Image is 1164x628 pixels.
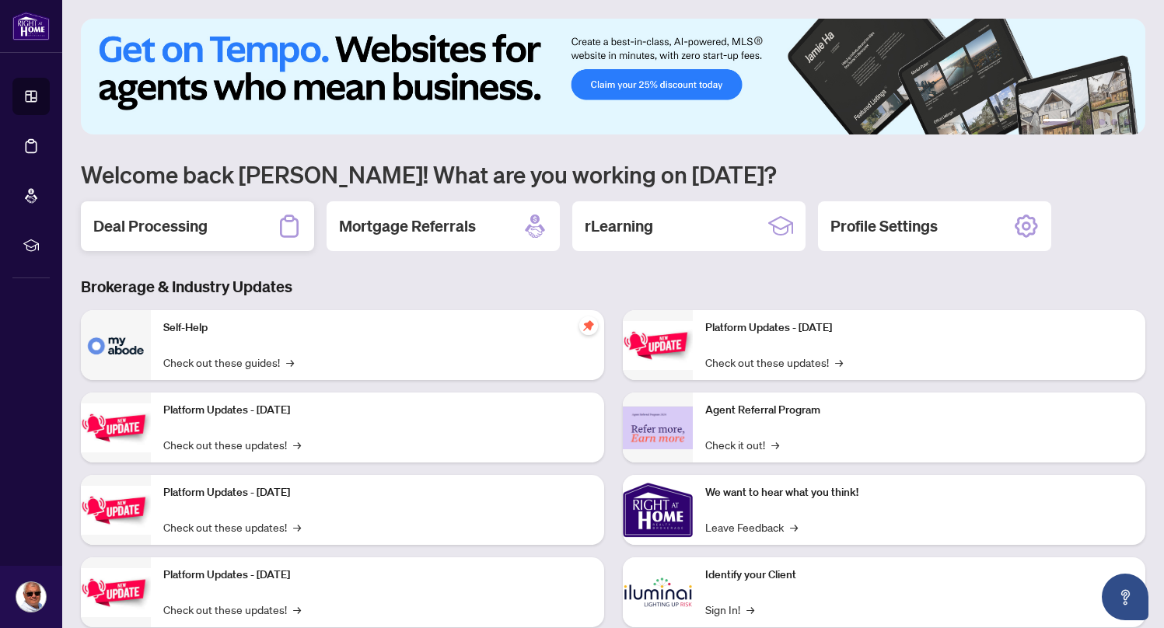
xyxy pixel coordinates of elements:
a: Check out these updates!→ [705,354,843,371]
img: Slide 0 [81,19,1145,134]
button: 5 [1111,119,1117,125]
p: Platform Updates - [DATE] [163,567,592,584]
h2: Deal Processing [93,215,208,237]
a: Check it out!→ [705,436,779,453]
span: pushpin [579,316,598,335]
h2: Profile Settings [830,215,938,237]
span: → [771,436,779,453]
a: Leave Feedback→ [705,518,798,536]
button: 6 [1124,119,1130,125]
img: Profile Icon [16,582,46,612]
a: Check out these updates!→ [163,436,301,453]
h2: Mortgage Referrals [339,215,476,237]
p: Identify your Client [705,567,1134,584]
p: Platform Updates - [DATE] [163,402,592,419]
h3: Brokerage & Industry Updates [81,276,1145,298]
p: Self-Help [163,319,592,337]
span: → [293,518,301,536]
p: Platform Updates - [DATE] [163,484,592,501]
button: 3 [1086,119,1092,125]
h2: rLearning [585,215,653,237]
button: 4 [1099,119,1105,125]
span: → [835,354,843,371]
a: Check out these updates!→ [163,601,301,618]
p: Platform Updates - [DATE] [705,319,1134,337]
h1: Welcome back [PERSON_NAME]! What are you working on [DATE]? [81,159,1145,189]
img: logo [12,12,50,40]
p: We want to hear what you think! [705,484,1134,501]
span: → [286,354,294,371]
img: Agent Referral Program [623,406,693,449]
img: Platform Updates - July 21, 2025 [81,486,151,535]
img: Platform Updates - September 16, 2025 [81,403,151,452]
span: → [293,601,301,618]
img: Platform Updates - July 8, 2025 [81,568,151,617]
a: Check out these guides!→ [163,354,294,371]
a: Sign In!→ [705,601,754,618]
img: Platform Updates - June 23, 2025 [623,321,693,370]
span: → [293,436,301,453]
p: Agent Referral Program [705,402,1134,419]
a: Check out these updates!→ [163,518,301,536]
img: Self-Help [81,310,151,380]
span: → [790,518,798,536]
button: 2 [1074,119,1080,125]
img: We want to hear what you think! [623,475,693,545]
img: Identify your Client [623,557,693,627]
span: → [746,601,754,618]
button: Open asap [1102,574,1148,620]
button: 1 [1043,119,1068,125]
